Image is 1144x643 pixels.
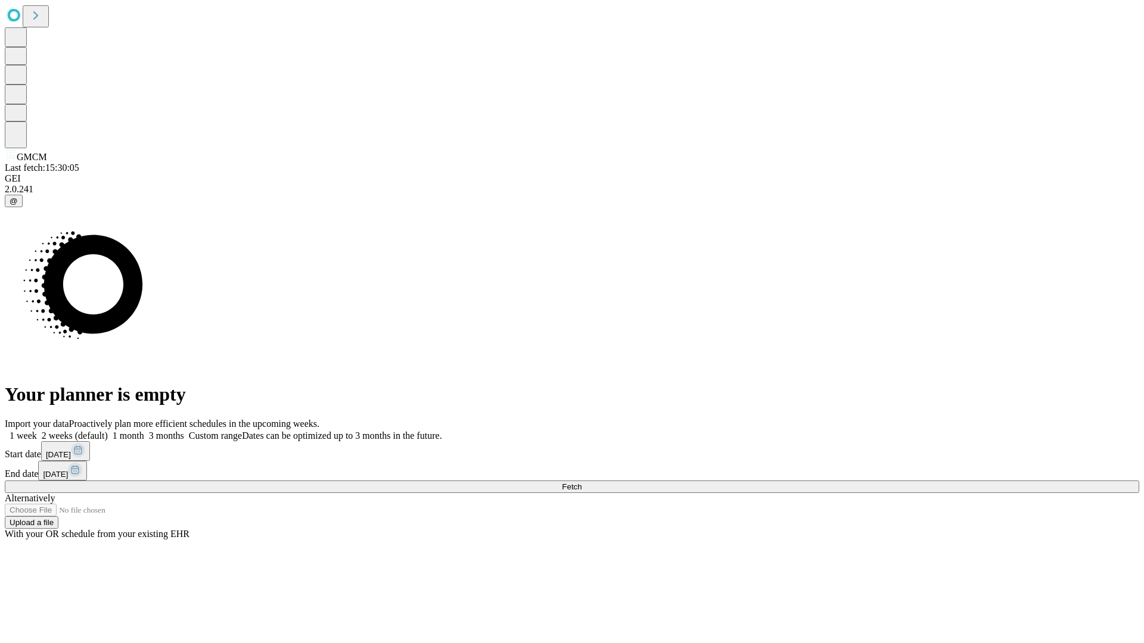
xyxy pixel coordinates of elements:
[5,173,1139,184] div: GEI
[5,383,1139,405] h1: Your planner is empty
[38,461,87,480] button: [DATE]
[5,184,1139,195] div: 2.0.241
[5,493,55,503] span: Alternatively
[5,480,1139,493] button: Fetch
[17,152,47,162] span: GMCM
[5,163,79,173] span: Last fetch: 15:30:05
[42,430,108,441] span: 2 weeks (default)
[10,196,18,205] span: @
[113,430,144,441] span: 1 month
[43,470,68,479] span: [DATE]
[562,482,582,491] span: Fetch
[5,419,69,429] span: Import your data
[149,430,184,441] span: 3 months
[46,450,71,459] span: [DATE]
[69,419,319,429] span: Proactively plan more efficient schedules in the upcoming weeks.
[242,430,442,441] span: Dates can be optimized up to 3 months in the future.
[189,430,242,441] span: Custom range
[5,195,23,207] button: @
[5,516,58,529] button: Upload a file
[5,461,1139,480] div: End date
[10,430,37,441] span: 1 week
[41,441,90,461] button: [DATE]
[5,529,189,539] span: With your OR schedule from your existing EHR
[5,441,1139,461] div: Start date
